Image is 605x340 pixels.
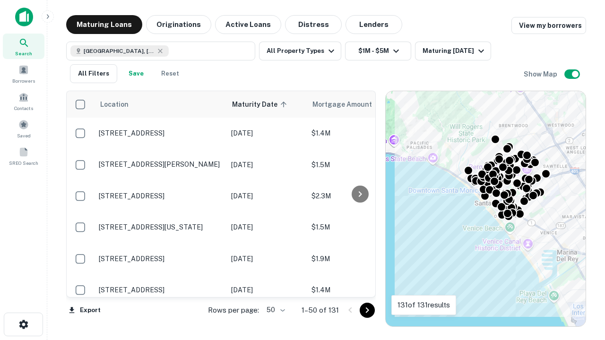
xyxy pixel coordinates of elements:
p: [STREET_ADDRESS] [99,255,222,263]
span: Contacts [14,104,33,112]
button: Export [66,303,103,317]
span: SREO Search [9,159,38,167]
p: [STREET_ADDRESS][PERSON_NAME] [99,160,222,169]
div: Maturing [DATE] [423,45,487,57]
p: $2.3M [311,191,406,201]
p: $1.5M [311,222,406,232]
p: [DATE] [231,254,302,264]
button: Distress [285,15,342,34]
span: Borrowers [12,77,35,85]
p: 1–50 of 131 [302,305,339,316]
p: 131 of 131 results [398,299,450,311]
p: [DATE] [231,285,302,295]
span: Saved [17,132,31,139]
span: Maturity Date [232,99,290,110]
button: All Property Types [259,42,341,60]
a: Saved [3,116,44,141]
button: Save your search to get updates of matches that match your search criteria. [121,64,151,83]
p: [DATE] [231,160,302,170]
p: [STREET_ADDRESS][US_STATE] [99,223,222,231]
button: All Filters [70,64,117,83]
iframe: Chat Widget [558,264,605,310]
p: $1.9M [311,254,406,264]
button: Lenders [346,15,402,34]
th: Mortgage Amount [307,91,411,118]
div: 50 [263,303,286,317]
p: [STREET_ADDRESS] [99,192,222,200]
p: $1.4M [311,285,406,295]
p: Rows per page: [208,305,259,316]
p: [DATE] [231,128,302,138]
p: $1.5M [311,160,406,170]
a: SREO Search [3,143,44,169]
button: Maturing [DATE] [415,42,491,60]
a: Search [3,34,44,59]
p: [DATE] [231,222,302,232]
a: Contacts [3,88,44,114]
th: Maturity Date [226,91,307,118]
h6: Show Map [524,69,559,79]
span: [GEOGRAPHIC_DATA], [GEOGRAPHIC_DATA], [GEOGRAPHIC_DATA] [84,47,155,55]
button: [GEOGRAPHIC_DATA], [GEOGRAPHIC_DATA], [GEOGRAPHIC_DATA] [66,42,255,60]
button: Go to next page [360,303,375,318]
button: Active Loans [215,15,281,34]
p: $1.4M [311,128,406,138]
p: [STREET_ADDRESS] [99,129,222,137]
a: View my borrowers [511,17,586,34]
p: [STREET_ADDRESS] [99,286,222,294]
span: Location [100,99,129,110]
img: capitalize-icon.png [15,8,33,26]
button: Maturing Loans [66,15,142,34]
th: Location [94,91,226,118]
p: [DATE] [231,191,302,201]
button: Reset [155,64,185,83]
span: Search [15,50,32,57]
span: Mortgage Amount [312,99,384,110]
a: Borrowers [3,61,44,86]
button: $1M - $5M [345,42,411,60]
div: 0 0 [386,91,586,326]
button: Originations [146,15,211,34]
